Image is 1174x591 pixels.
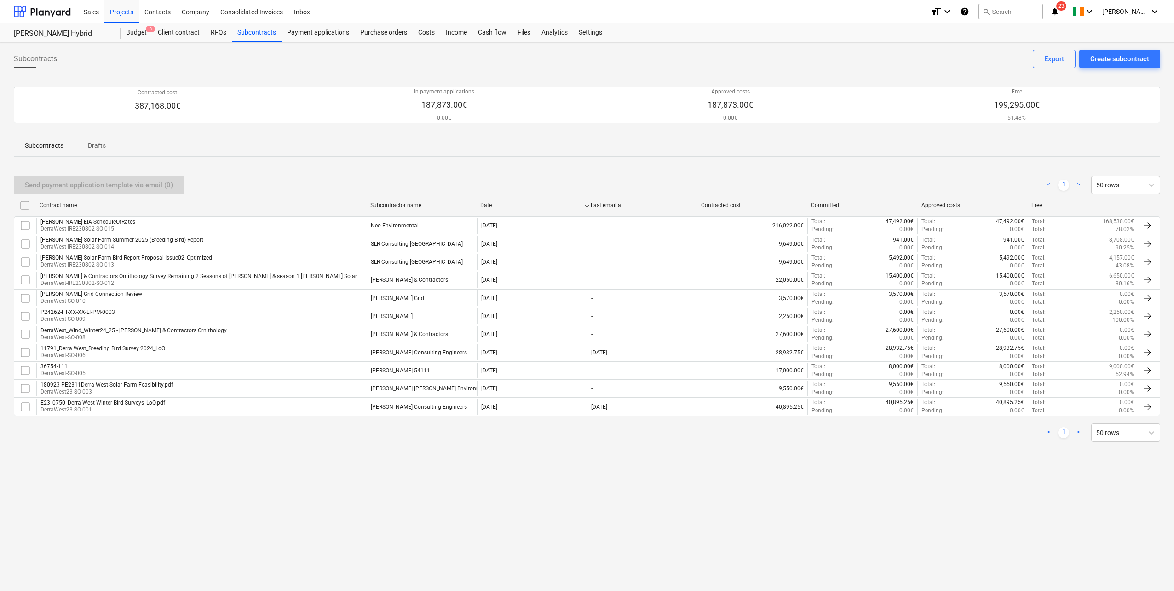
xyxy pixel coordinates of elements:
[697,290,807,306] div: 3,570.00€
[1128,547,1174,591] div: Chat Widget
[1116,371,1134,378] p: 52.94%
[1010,262,1024,270] p: 0.00€
[921,218,935,226] p: Total :
[1058,180,1069,191] a: Page 1 is your current page
[371,367,430,374] div: DW-Helen O'Driscoll 54111
[983,8,990,15] span: search
[1090,53,1149,65] div: Create subcontract
[1109,236,1134,244] p: 8,708.00€
[371,404,467,410] div: TOBIN Consulting Engineers
[921,388,944,396] p: Pending :
[893,236,914,244] p: 941.00€
[40,225,135,233] p: DerraWest-IRE230802-SO-015
[697,381,807,396] div: 9,550.00€
[232,23,282,42] a: Subcontracts
[921,381,935,388] p: Total :
[480,202,583,209] div: Date
[1079,50,1160,68] button: Create subcontract
[697,218,807,233] div: 216,022.00€
[371,259,463,265] div: SLR Consulting Ireland
[811,244,834,252] p: Pending :
[40,315,115,323] p: DerraWest-SO-009
[1032,344,1046,352] p: Total :
[999,290,1024,298] p: 3,570.00€
[960,6,969,17] i: Knowledge base
[40,297,142,305] p: DerraWest-SO-010
[899,298,914,306] p: 0.00€
[811,254,825,262] p: Total :
[40,345,165,352] div: 11791_Derra West_Breeding Bird Survey 2024_LoO
[886,218,914,226] p: 47,492.00€
[40,334,227,342] p: DerraWest-SO-008
[86,141,108,151] p: Drafts
[1032,326,1046,334] p: Total :
[1109,308,1134,316] p: 2,250.00€
[921,344,935,352] p: Total :
[371,241,463,247] div: SLR Consulting Ireland
[591,367,593,374] div: -
[1119,388,1134,396] p: 0.00%
[1120,326,1134,334] p: 0.00€
[811,316,834,324] p: Pending :
[1032,244,1046,252] p: Total :
[591,202,694,209] div: Last email at
[371,222,419,229] div: Neo Environmental
[371,313,413,319] div: Fehily Timoney
[921,371,944,378] p: Pending :
[1120,290,1134,298] p: 0.00€
[1112,316,1134,324] p: 100.00%
[121,23,152,42] div: Budget
[1010,371,1024,378] p: 0.00€
[889,290,914,298] p: 3,570.00€
[1032,399,1046,406] p: Total :
[1119,407,1134,415] p: 0.00%
[811,272,825,280] p: Total :
[1032,236,1046,244] p: Total :
[697,363,807,378] div: 17,000.00€
[371,295,424,301] div: Mullan Grid
[481,222,497,229] div: [DATE]
[40,202,363,209] div: Contract name
[591,222,593,229] div: -
[811,381,825,388] p: Total :
[1010,316,1024,324] p: 0.00€
[811,334,834,342] p: Pending :
[889,381,914,388] p: 9,550.00€
[1073,180,1084,191] a: Next page
[591,241,593,247] div: -
[1010,244,1024,252] p: 0.00€
[591,277,593,283] div: -
[996,326,1024,334] p: 27,600.00€
[1033,50,1076,68] button: Export
[1032,308,1046,316] p: Total :
[1010,298,1024,306] p: 0.00€
[414,114,474,122] p: 0.00€
[899,226,914,233] p: 0.00€
[1084,6,1095,17] i: keyboard_arrow_down
[472,23,512,42] div: Cash flow
[886,326,914,334] p: 27,600.00€
[40,382,173,388] div: 180923 PE2311Derra West Solar Farm Feasibility.pdf
[1032,262,1046,270] p: Total :
[591,259,593,265] div: -
[999,363,1024,371] p: 8,000.00€
[512,23,536,42] a: Files
[921,262,944,270] p: Pending :
[413,23,440,42] div: Costs
[899,388,914,396] p: 0.00€
[371,331,448,337] div: John Murphy & Contractors
[440,23,472,42] a: Income
[481,385,497,392] div: [DATE]
[14,29,109,39] div: [PERSON_NAME] Hybrid
[996,344,1024,352] p: 28,932.75€
[1010,334,1024,342] p: 0.00€
[40,237,203,243] div: [PERSON_NAME] Solar Farm Summer 2025 (Breeding Bird) Report
[1109,363,1134,371] p: 9,000.00€
[481,349,497,356] div: [DATE]
[1010,280,1024,288] p: 0.00€
[1119,298,1134,306] p: 0.00%
[1032,388,1046,396] p: Total :
[811,226,834,233] p: Pending :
